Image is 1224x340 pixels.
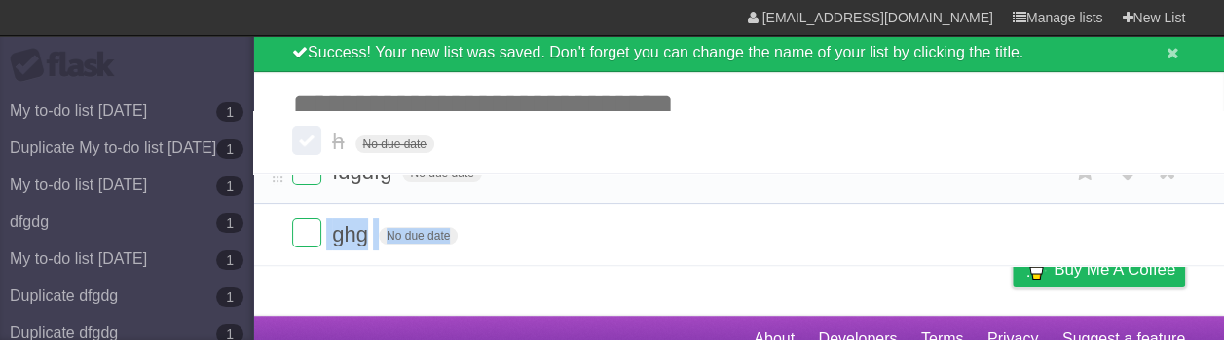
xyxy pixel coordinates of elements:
[332,130,349,154] span: h
[216,102,243,122] b: 1
[355,135,434,153] span: No due date
[379,227,458,245] span: No due date
[216,176,243,196] b: 1
[292,126,321,155] label: Done
[1013,251,1185,287] a: Buy me a coffee
[216,139,243,159] b: 1
[292,218,321,247] label: Done
[216,287,243,307] b: 1
[1022,252,1049,285] img: Buy me a coffee
[332,222,373,246] span: ghg
[253,34,1224,72] div: Success! Your new list was saved. Don't forget you can change the name of your list by clicking t...
[216,213,243,233] b: 1
[1054,252,1175,286] span: Buy me a coffee
[216,250,243,270] b: 1
[10,48,127,83] div: Flask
